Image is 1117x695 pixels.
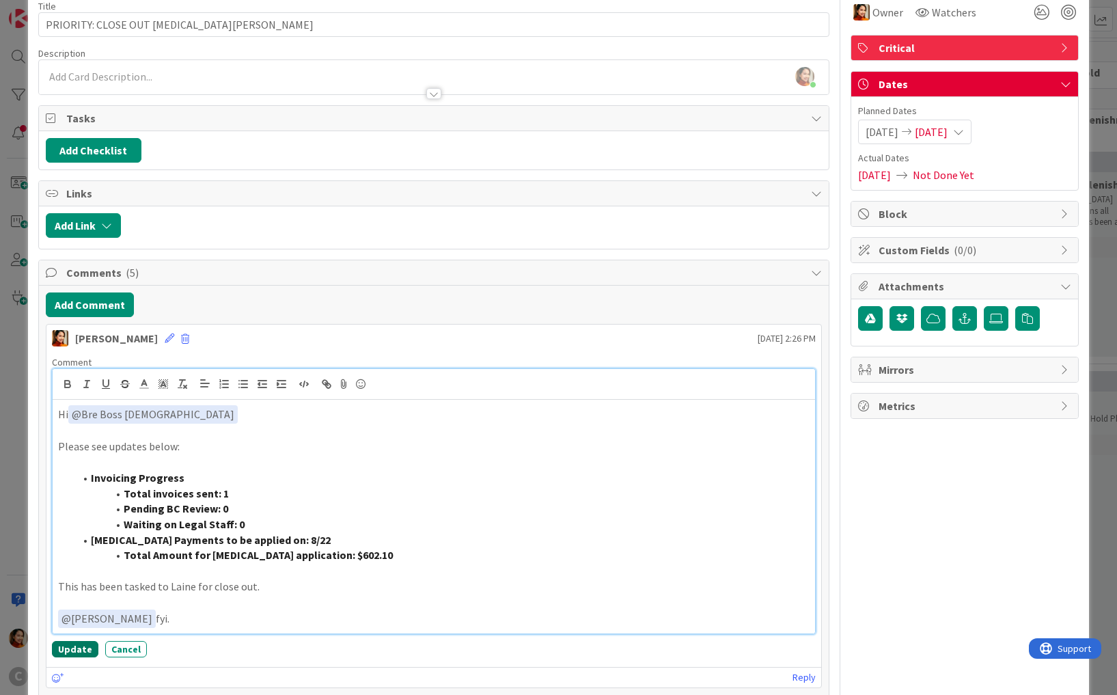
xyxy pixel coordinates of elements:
[66,264,804,281] span: Comments
[46,292,134,317] button: Add Comment
[124,502,228,515] strong: Pending BC Review: 0
[72,407,81,421] span: @
[58,579,810,595] p: This has been tasked to Laine for close out.
[858,151,1071,165] span: Actual Dates
[91,533,331,547] strong: [MEDICAL_DATA] Payments to be applied on: 8/22
[29,2,62,18] span: Support
[879,398,1053,414] span: Metrics
[879,76,1053,92] span: Dates
[66,185,804,202] span: Links
[954,243,976,257] span: ( 0/0 )
[91,471,184,485] strong: Invoicing Progress
[58,610,810,628] p: fyi.
[52,356,92,368] span: Comment
[866,124,898,140] span: [DATE]
[52,641,98,657] button: Update
[126,266,139,280] span: ( 5 )
[879,206,1053,222] span: Block
[61,612,152,625] span: [PERSON_NAME]
[105,641,147,657] button: Cancel
[879,40,1053,56] span: Critical
[124,517,245,531] strong: Waiting on Legal Staff: 0
[46,138,141,163] button: Add Checklist
[52,330,68,346] img: PM
[795,67,814,86] img: ZE7sHxBjl6aIQZ7EmcD5y5U36sLYn9QN.jpeg
[124,487,229,500] strong: Total invoices sent: 1
[858,167,891,183] span: [DATE]
[913,167,974,183] span: Not Done Yet
[879,362,1053,378] span: Mirrors
[46,213,121,238] button: Add Link
[124,548,393,562] strong: Total Amount for [MEDICAL_DATA] application: $602.10
[858,104,1071,118] span: Planned Dates
[879,242,1053,258] span: Custom Fields
[66,110,804,126] span: Tasks
[872,4,903,21] span: Owner
[758,331,816,346] span: [DATE] 2:26 PM
[853,4,870,21] img: PM
[38,47,85,59] span: Description
[879,278,1053,295] span: Attachments
[792,669,816,686] a: Reply
[61,612,71,625] span: @
[72,407,234,421] span: Bre Boss [DEMOGRAPHIC_DATA]
[38,12,829,37] input: type card name here...
[58,405,810,424] p: Hi
[932,4,976,21] span: Watchers
[915,124,948,140] span: [DATE]
[75,330,158,346] div: [PERSON_NAME]
[58,439,810,454] p: Please see updates below:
